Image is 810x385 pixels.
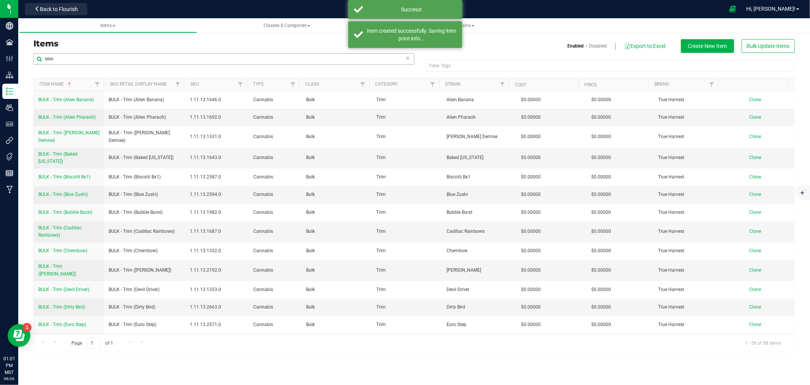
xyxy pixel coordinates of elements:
[517,319,545,330] span: $0.00000
[190,81,199,87] a: SKU
[589,43,607,49] a: Disabled
[171,78,184,91] a: Filter
[33,39,409,48] h3: Items
[306,114,367,121] span: Bulk
[306,304,367,311] span: Bulk
[38,129,99,144] a: BULK - Trim ([PERSON_NAME] Demise)
[234,78,247,91] a: Filter
[38,322,86,327] span: BULK - Trim (Euro Step)
[38,115,96,120] span: BULK - Trim (Alien Pharaoh)
[253,133,297,140] span: Cannabis
[658,209,719,216] span: True Harvest
[25,3,87,15] button: Back to Flourish
[447,173,508,181] span: Biscotti Bx1
[38,151,99,165] a: BULK - Trim (Baked [US_STATE])
[38,247,87,255] a: BULK - Trim (Chembow)
[447,267,508,274] span: [PERSON_NAME]
[747,43,790,49] span: Bulk Update Items
[588,319,615,330] span: $0.00000
[750,97,761,102] span: Clone
[658,173,719,181] span: True Harvest
[190,304,244,311] span: 1.11.13.2663.0
[376,267,437,274] span: Trim
[750,287,769,292] a: Clone
[3,355,15,376] p: 01:01 PM MST
[588,112,615,123] span: $0.00000
[405,53,411,63] span: Clear
[190,228,244,235] span: 1.11.13.1687.0
[38,173,90,181] a: BULK - Trim (Biscotti Bx1)
[658,154,719,161] span: True Harvest
[750,248,769,253] a: Clone
[6,38,13,46] inline-svg: Facilities
[724,2,741,16] span: Open Ecommerce Menu
[367,6,456,13] div: Success!
[38,151,77,164] span: BULK - Trim (Baked [US_STATE])
[624,40,666,52] button: Export to Excel
[253,209,297,216] span: Cannabis
[38,96,94,103] a: BULK - Trim (Alien Banana)
[8,324,30,347] iframe: Resource center
[190,154,244,161] span: 1.11.13.1643.0
[38,191,88,198] a: BULK - Trim (Blue Zushi)
[750,115,769,120] a: Clone
[306,154,367,161] span: Bulk
[38,248,87,253] span: BULK - Trim (Chembow)
[742,39,795,53] button: Bulk Update Items
[375,81,398,87] a: Category
[6,22,13,30] inline-svg: Company
[447,154,508,161] span: Baked [US_STATE]
[6,104,13,111] inline-svg: Users
[87,337,101,349] input: 1
[109,96,164,103] span: BULK - Trim (Alien Banana)
[357,78,369,91] a: Filter
[305,81,319,87] a: Class
[588,189,615,200] span: $0.00000
[190,247,244,255] span: 1.11.13.1332.0
[750,155,761,160] span: Clone
[306,133,367,140] span: Bulk
[6,153,13,161] inline-svg: Tags
[367,27,456,42] div: Item created successfully. Saving item price info...
[190,96,244,103] span: 1.11.13.1646.0
[658,228,719,235] span: True Harvest
[6,55,13,62] inline-svg: Configuration
[658,304,719,311] span: True Harvest
[447,304,508,311] span: Dirty Bird
[658,286,719,293] span: True Harvest
[750,115,761,120] span: Clone
[568,43,584,49] a: Enabled
[658,247,719,255] span: True Harvest
[253,173,297,181] span: Cannabis
[588,302,615,313] span: $0.00000
[306,321,367,328] span: Bulk
[38,304,85,311] a: BULK - Trim (Dirty Bird)
[658,191,719,198] span: True Harvest
[750,210,769,215] a: Clone
[517,189,545,200] span: $0.00000
[38,130,99,143] span: BULK - Trim ([PERSON_NAME] Demise)
[515,82,526,87] a: Cost
[447,286,508,293] span: Devil Driver
[588,245,615,256] span: $0.00000
[588,172,615,183] span: $0.00000
[750,287,761,292] span: Clone
[517,152,545,163] span: $0.00000
[109,321,156,328] span: BULK - Trim (Euro Step)
[190,191,244,198] span: 1.11.13.2594.0
[750,174,761,180] span: Clone
[306,96,367,103] span: Bulk
[38,209,92,216] a: BULK - Trim (Bubble Burst)
[447,96,508,103] span: Alien Banana
[109,267,171,274] span: BULK - Trim ([PERSON_NAME])
[38,225,82,238] span: BULK - Trim (Cadillac Rainbows)
[658,96,719,103] span: True Harvest
[496,78,508,91] a: Filter
[376,209,437,216] span: Trim
[38,287,89,292] span: BULK - Trim (Devil Driver)
[658,114,719,121] span: True Harvest
[447,247,508,255] span: Chembow
[38,286,89,293] a: BULK - Trim (Devil Driver)
[264,23,310,28] span: Classes & Categories
[376,173,437,181] span: Trim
